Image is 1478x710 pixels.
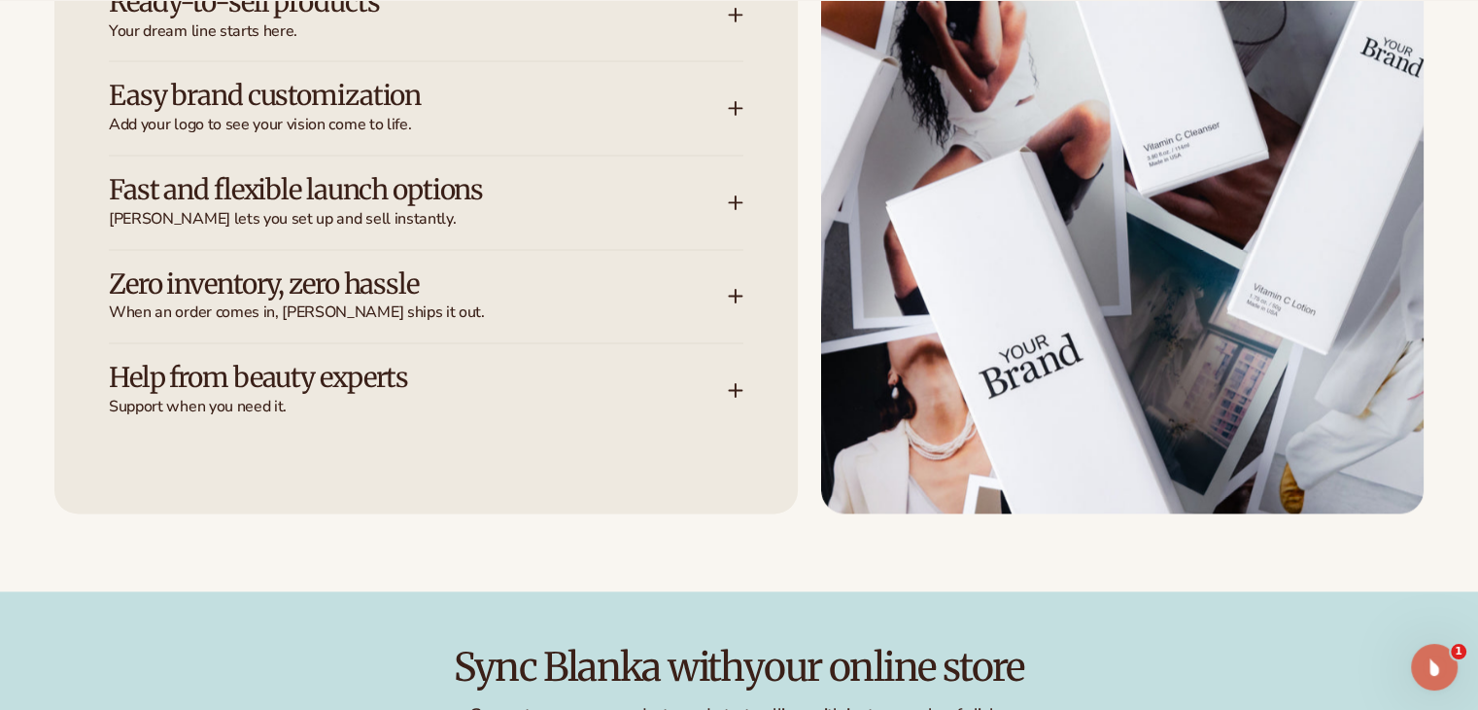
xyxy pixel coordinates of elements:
iframe: Intercom live chat [1411,644,1458,691]
span: When an order comes in, [PERSON_NAME] ships it out. [109,302,728,323]
h3: Easy brand customization [109,81,670,111]
h3: Zero inventory, zero hassle [109,269,670,300]
span: Your dream line starts here. [109,21,728,42]
span: [PERSON_NAME] lets you set up and sell instantly. [109,209,728,230]
span: 1 [1451,644,1466,659]
h3: Fast and flexible launch options [109,175,670,205]
span: Add your logo to see your vision come to life. [109,115,728,135]
h3: Help from beauty experts [109,363,670,393]
h2: Sync Blanka with your online store [54,646,1424,689]
span: Support when you need it. [109,397,728,417]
